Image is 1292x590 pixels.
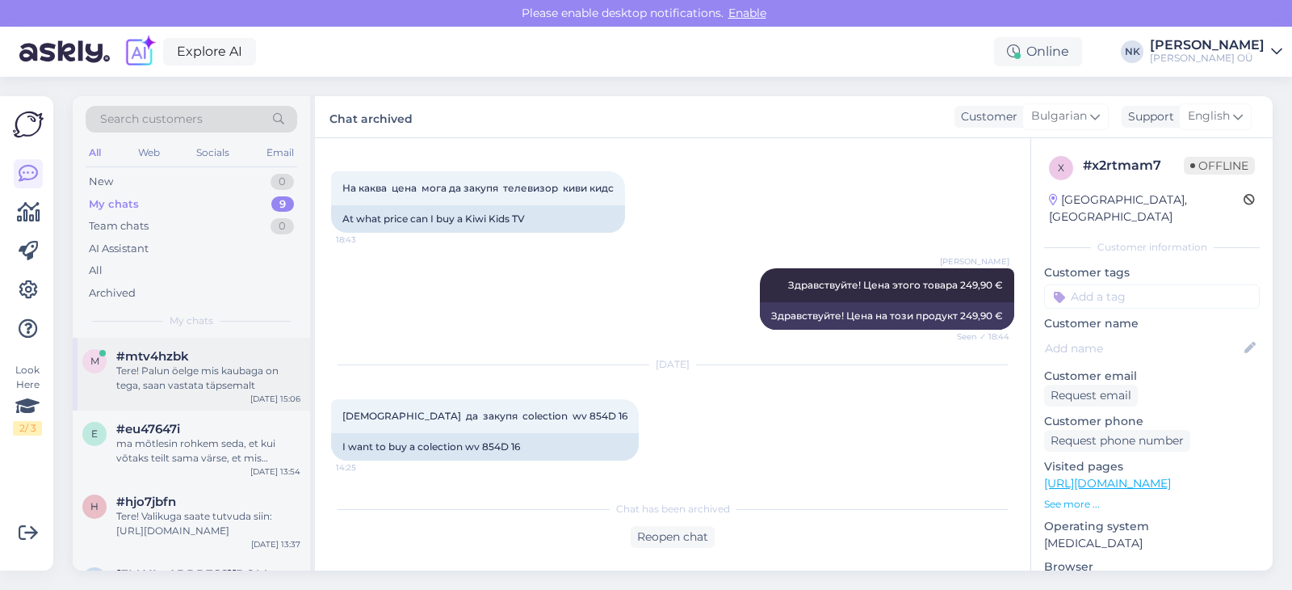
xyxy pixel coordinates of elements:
[89,241,149,257] div: AI Assistant
[251,538,300,550] div: [DATE] 13:37
[1044,368,1260,385] p: Customer email
[336,461,396,474] span: 14:25
[1184,157,1255,175] span: Offline
[1031,107,1087,125] span: Bulgarian
[1044,413,1260,430] p: Customer phone
[116,422,180,436] span: #eu47647i
[250,393,300,405] div: [DATE] 15:06
[954,108,1017,125] div: Customer
[263,142,297,163] div: Email
[271,174,294,190] div: 0
[342,410,627,422] span: [DEMOGRAPHIC_DATA] да закупя colection wv 854D 16
[91,428,98,440] span: e
[1150,52,1265,65] div: [PERSON_NAME] OÜ
[1044,476,1171,491] a: [URL][DOMAIN_NAME]
[123,35,157,69] img: explore-ai
[1044,240,1260,255] div: Customer information
[89,218,149,234] div: Team chats
[1044,430,1190,452] div: Request phone number
[135,142,163,163] div: Web
[1044,264,1260,281] p: Customer tags
[949,331,1009,343] span: Seen ✓ 18:44
[1044,385,1138,407] div: Request email
[86,142,104,163] div: All
[116,495,176,509] span: #hjo7jbfn
[1049,192,1244,225] div: [GEOGRAPHIC_DATA], [GEOGRAPHIC_DATA]
[89,174,113,190] div: New
[1044,284,1260,309] input: Add a tag
[271,218,294,234] div: 0
[1044,497,1260,512] p: See more ...
[271,196,294,213] div: 9
[116,567,284,582] span: janly5761@online.ee
[940,255,1009,268] span: [PERSON_NAME]
[1150,39,1265,52] div: [PERSON_NAME]
[13,421,42,436] div: 2 / 3
[1044,558,1260,575] p: Browser
[724,6,771,20] span: Enable
[331,433,639,461] div: I want to buy a colection wv 854D 16
[1044,535,1260,552] p: [MEDICAL_DATA]
[331,357,1014,372] div: [DATE]
[1045,339,1241,357] input: Add name
[631,526,715,548] div: Reopen chat
[1188,107,1230,125] span: English
[13,109,44,140] img: Askly Logo
[116,364,300,393] div: Tere! Palun öelge mis kaubaga on tega, saan vastata täpsemalt
[89,285,136,301] div: Archived
[994,37,1082,66] div: Online
[1044,458,1260,475] p: Visited pages
[329,106,413,128] label: Chat archived
[342,182,614,194] span: На каква цена мога да закупя телевизор киви кидс
[89,196,139,213] div: My chats
[170,314,213,328] span: My chats
[1121,40,1143,63] div: NK
[331,205,625,233] div: At what price can I buy a Kiwi Kids TV
[90,355,99,367] span: m
[788,279,1003,291] span: Здравствуйте! Цена этого товара 249,90 €
[1122,108,1174,125] div: Support
[100,111,203,128] span: Search customers
[336,234,396,246] span: 18:43
[116,436,300,466] div: ma mõtlesin rohkem seda, et kui võtaks teilt sama värse, et mis pakkuda [PERSON_NAME] kas saaksit...
[250,466,300,478] div: [DATE] 13:54
[1044,315,1260,332] p: Customer name
[1150,39,1282,65] a: [PERSON_NAME][PERSON_NAME] OÜ
[616,502,730,516] span: Chat has been archived
[163,38,256,65] a: Explore AI
[760,302,1014,330] div: Здравствуйте! Цена на този продукт 249,90 €
[193,142,233,163] div: Socials
[1044,518,1260,535] p: Operating system
[1058,162,1064,174] span: x
[116,509,300,538] div: Tere! Valikuga saate tutvuda siin: [URL][DOMAIN_NAME]
[116,349,189,364] span: #mtv4hzbk
[13,363,42,436] div: Look Here
[90,500,99,512] span: h
[1083,156,1184,175] div: # x2rtmam7
[89,263,103,279] div: All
